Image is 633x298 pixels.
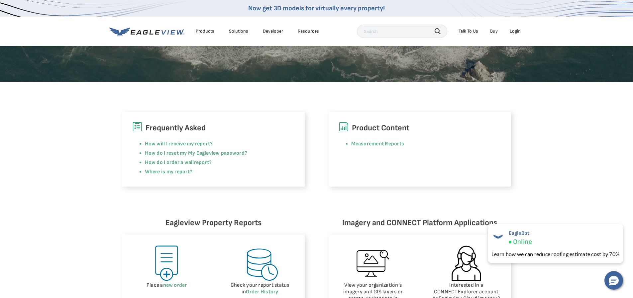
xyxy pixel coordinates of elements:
p: Place a [132,282,202,289]
a: Buy [490,28,498,34]
div: Talk To Us [459,28,478,34]
a: Order History [246,289,278,295]
a: How will I receive my report? [145,141,213,147]
a: Developer [263,28,283,34]
div: Products [196,28,214,34]
div: Login [510,28,521,34]
a: Measurement Reports [351,141,404,147]
div: Resources [298,28,319,34]
span: Online [513,238,532,246]
h6: Product Content [339,122,501,134]
a: ? [209,159,212,166]
span: EagleBot [509,230,532,236]
h6: Eagleview Property Reports [122,217,305,229]
a: How do I reset my My Eagleview password? [145,150,248,156]
a: new order [163,282,187,288]
input: Search [357,25,447,38]
div: Solutions [229,28,248,34]
button: Hello, have a question? Let’s chat. [604,271,623,290]
a: report [194,159,209,166]
a: Where is my report? [145,169,193,175]
h6: Frequently Asked [132,122,295,134]
a: How do I order a wall [145,159,194,166]
h6: Imagery and CONNECT Platform Applications [329,217,511,229]
p: Check your report status in [225,282,295,295]
div: Learn how we can reduce roofing estimate cost by 70% [491,250,620,258]
a: Now get 3D models for virtually every property! [248,4,385,12]
img: EagleBot [491,230,505,243]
